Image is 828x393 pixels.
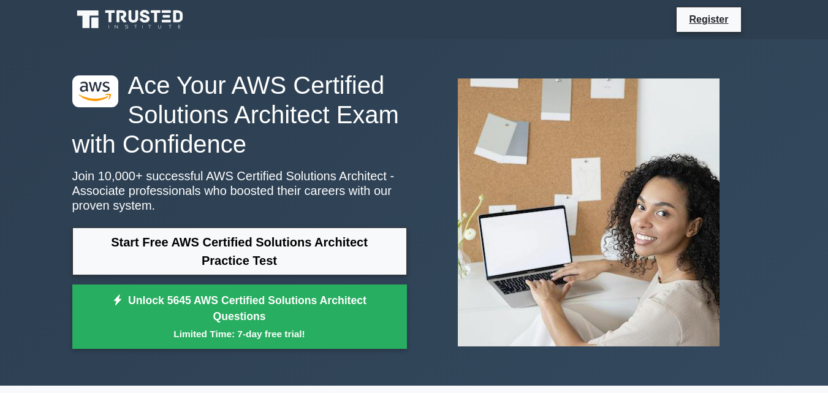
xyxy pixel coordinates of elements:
[88,327,392,341] small: Limited Time: 7-day free trial!
[682,12,735,27] a: Register
[72,227,407,275] a: Start Free AWS Certified Solutions Architect Practice Test
[72,284,407,349] a: Unlock 5645 AWS Certified Solutions Architect QuestionsLimited Time: 7-day free trial!
[72,71,407,159] h1: Ace Your AWS Certified Solutions Architect Exam with Confidence
[72,169,407,213] p: Join 10,000+ successful AWS Certified Solutions Architect - Associate professionals who boosted t...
